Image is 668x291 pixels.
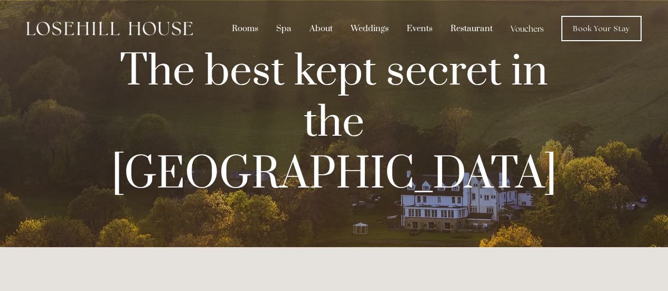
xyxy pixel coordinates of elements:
[268,18,299,39] div: Spa
[443,18,501,39] div: Restaurant
[503,18,552,39] a: Vouchers
[561,16,642,41] a: Book Your Stay
[224,18,266,39] div: Rooms
[26,22,193,35] img: Losehill House
[399,18,440,39] div: Events
[343,18,397,39] div: Weddings
[302,18,341,39] div: About
[111,45,558,202] strong: The best kept secret in the [GEOGRAPHIC_DATA]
